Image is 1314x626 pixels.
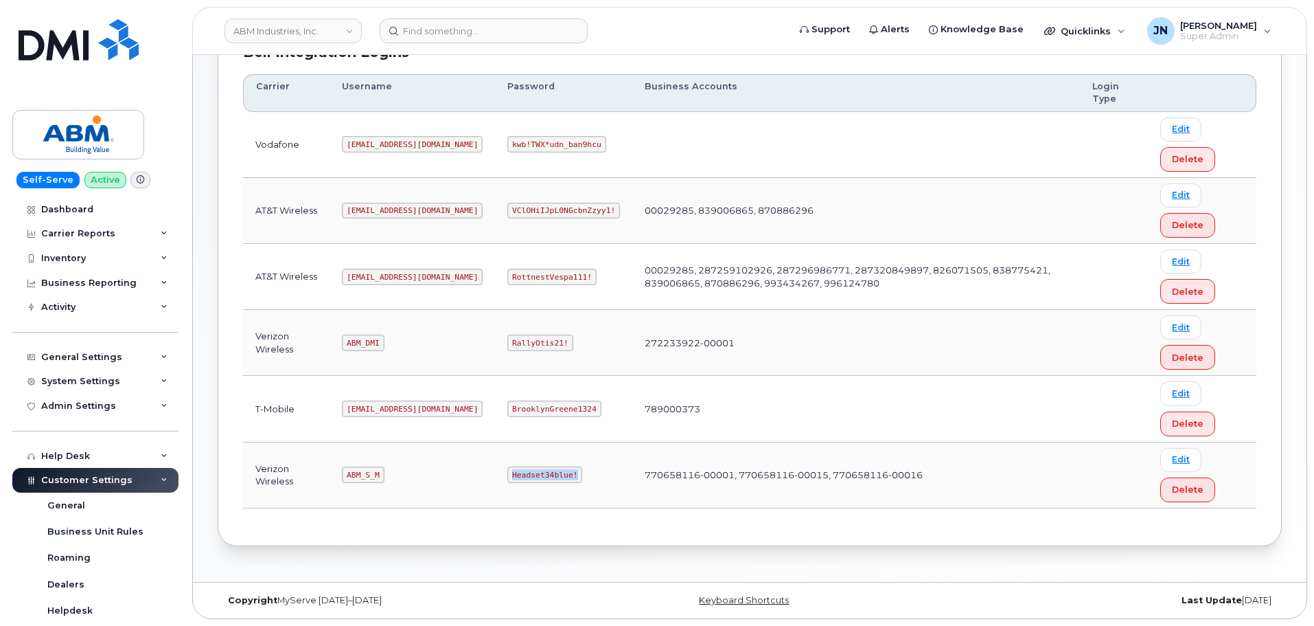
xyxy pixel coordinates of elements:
div: [DATE] [927,595,1282,606]
a: Edit [1160,448,1201,472]
a: Edit [1160,118,1201,142]
th: Username [330,74,495,112]
th: Login Type [1080,74,1148,112]
a: Keyboard Shortcuts [699,595,789,605]
span: Quicklinks [1061,25,1111,36]
input: Find something... [380,19,588,43]
a: Support [790,16,860,43]
span: Super Admin [1180,31,1257,42]
code: [EMAIL_ADDRESS][DOMAIN_NAME] [342,136,483,153]
code: RallyOtis21! [507,335,573,351]
a: Edit [1160,249,1201,273]
th: Password [495,74,632,112]
code: ABM_S_M [342,467,384,483]
span: Delete [1172,417,1203,430]
strong: Last Update [1182,595,1242,605]
code: ABM_DMI [342,335,384,351]
button: Delete [1160,345,1215,370]
th: Carrier [243,74,330,112]
button: Delete [1160,213,1215,238]
code: [EMAIL_ADDRESS][DOMAIN_NAME] [342,203,483,219]
span: JN [1153,23,1168,39]
span: [PERSON_NAME] [1180,20,1257,31]
td: Verizon Wireless [243,310,330,376]
td: 00029285, 287259102926, 287296986771, 287320849897, 826071505, 838775421, 839006865, 870886296, 9... [632,244,1080,310]
a: Edit [1160,381,1201,405]
span: Delete [1172,285,1203,298]
td: Vodafone [243,112,330,178]
code: Headset34blue! [507,467,582,483]
button: Delete [1160,412,1215,436]
td: 00029285, 839006865, 870886296 [632,178,1080,244]
th: Business Accounts [632,74,1080,112]
a: Knowledge Base [919,16,1033,43]
button: Delete [1160,279,1215,304]
span: Delete [1172,153,1203,166]
div: MyServe [DATE]–[DATE] [218,595,573,606]
a: ABM Industries, Inc. [224,19,362,43]
a: Alerts [860,16,919,43]
td: Verizon Wireless [243,443,330,508]
span: Support [811,23,850,36]
span: Delete [1172,483,1203,496]
strong: Copyright [228,595,277,605]
div: Quicklinks [1035,17,1135,45]
td: AT&T Wireless [243,178,330,244]
td: 272233922-00001 [632,310,1080,376]
a: Edit [1160,315,1201,339]
span: Delete [1172,351,1203,364]
span: Knowledge Base [941,23,1024,36]
code: VClOHiIJpL0NGcbnZzyy1! [507,203,620,219]
a: Edit [1160,183,1201,208]
code: kwb!TWX*udn_ban9hcu [507,136,606,153]
td: T-Mobile [243,376,330,442]
td: AT&T Wireless [243,244,330,310]
td: 789000373 [632,376,1080,442]
code: BrooklynGreene1324 [507,401,601,417]
code: [EMAIL_ADDRESS][DOMAIN_NAME] [342,269,483,285]
span: Alerts [881,23,910,36]
code: RottnestVespa111! [507,269,597,285]
span: Delete [1172,219,1203,232]
td: 770658116-00001, 770658116-00015, 770658116-00016 [632,443,1080,508]
button: Delete [1160,147,1215,172]
code: [EMAIL_ADDRESS][DOMAIN_NAME] [342,401,483,417]
div: Joe Nguyen Jr. [1138,17,1281,45]
button: Delete [1160,478,1215,502]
